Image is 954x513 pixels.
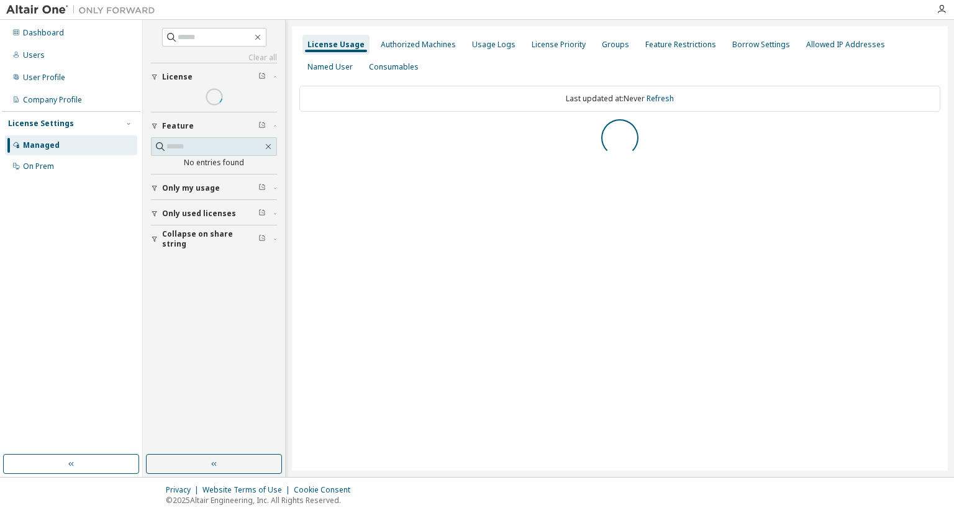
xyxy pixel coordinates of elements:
[806,40,885,50] div: Allowed IP Addresses
[23,50,45,60] div: Users
[151,225,277,253] button: Collapse on share string
[472,40,516,50] div: Usage Logs
[645,40,716,50] div: Feature Restrictions
[23,73,65,83] div: User Profile
[258,209,266,219] span: Clear filter
[23,140,60,150] div: Managed
[602,40,629,50] div: Groups
[6,4,161,16] img: Altair One
[23,95,82,105] div: Company Profile
[151,175,277,202] button: Only my usage
[162,209,236,219] span: Only used licenses
[151,112,277,140] button: Feature
[162,183,220,193] span: Only my usage
[307,62,353,72] div: Named User
[162,229,258,249] span: Collapse on share string
[202,485,294,495] div: Website Terms of Use
[732,40,790,50] div: Borrow Settings
[23,28,64,38] div: Dashboard
[258,72,266,82] span: Clear filter
[307,40,365,50] div: License Usage
[299,86,940,112] div: Last updated at: Never
[8,119,74,129] div: License Settings
[23,161,54,171] div: On Prem
[151,200,277,227] button: Only used licenses
[258,234,266,244] span: Clear filter
[532,40,586,50] div: License Priority
[151,158,277,168] div: No entries found
[294,485,358,495] div: Cookie Consent
[381,40,456,50] div: Authorized Machines
[258,183,266,193] span: Clear filter
[369,62,419,72] div: Consumables
[162,72,193,82] span: License
[166,495,358,506] p: © 2025 Altair Engineering, Inc. All Rights Reserved.
[162,121,194,131] span: Feature
[151,63,277,91] button: License
[258,121,266,131] span: Clear filter
[647,93,674,104] a: Refresh
[151,53,277,63] a: Clear all
[166,485,202,495] div: Privacy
